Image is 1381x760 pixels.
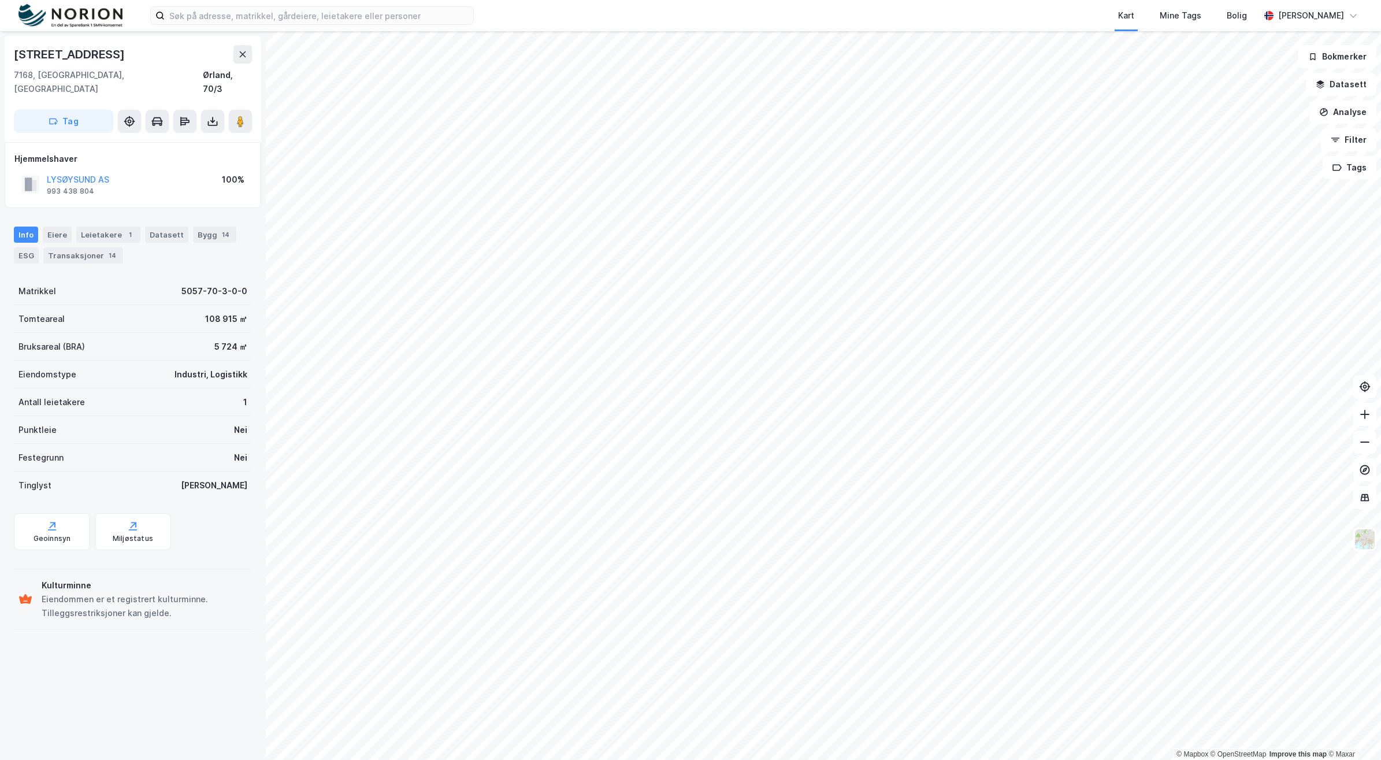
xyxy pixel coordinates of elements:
[14,45,127,64] div: [STREET_ADDRESS]
[124,229,136,240] div: 1
[18,4,122,28] img: norion-logo.80e7a08dc31c2e691866.png
[222,173,244,187] div: 100%
[14,227,38,243] div: Info
[14,152,251,166] div: Hjemmelshaver
[165,7,473,24] input: Søk på adresse, matrikkel, gårdeiere, leietakere eller personer
[234,423,247,437] div: Nei
[1269,750,1327,758] a: Improve this map
[18,284,56,298] div: Matrikkel
[1309,101,1376,124] button: Analyse
[14,68,203,96] div: 7168, [GEOGRAPHIC_DATA], [GEOGRAPHIC_DATA]
[203,68,252,96] div: Ørland, 70/3
[18,395,85,409] div: Antall leietakere
[175,368,247,381] div: Industri, Logistikk
[193,227,236,243] div: Bygg
[1298,45,1376,68] button: Bokmerker
[14,110,113,133] button: Tag
[243,395,247,409] div: 1
[1227,9,1247,23] div: Bolig
[1118,9,1134,23] div: Kart
[1354,528,1376,550] img: Z
[106,250,118,261] div: 14
[1176,750,1208,758] a: Mapbox
[234,451,247,465] div: Nei
[113,534,153,543] div: Miljøstatus
[76,227,140,243] div: Leietakere
[1278,9,1344,23] div: [PERSON_NAME]
[1323,705,1381,760] iframe: Chat Widget
[14,247,39,264] div: ESG
[18,312,65,326] div: Tomteareal
[18,423,57,437] div: Punktleie
[47,187,94,196] div: 993 438 804
[1211,750,1267,758] a: OpenStreetMap
[43,247,123,264] div: Transaksjoner
[181,284,247,298] div: 5057-70-3-0-0
[205,312,247,326] div: 108 915 ㎡
[42,592,247,620] div: Eiendommen er et registrert kulturminne. Tilleggsrestriksjoner kan gjelde.
[1323,156,1376,179] button: Tags
[1323,705,1381,760] div: Kontrollprogram for chat
[220,229,232,240] div: 14
[1321,128,1376,151] button: Filter
[34,534,71,543] div: Geoinnsyn
[181,479,247,492] div: [PERSON_NAME]
[18,368,76,381] div: Eiendomstype
[145,227,188,243] div: Datasett
[18,340,85,354] div: Bruksareal (BRA)
[1306,73,1376,96] button: Datasett
[1160,9,1201,23] div: Mine Tags
[18,479,51,492] div: Tinglyst
[42,579,247,592] div: Kulturminne
[18,451,64,465] div: Festegrunn
[43,227,72,243] div: Eiere
[214,340,247,354] div: 5 724 ㎡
